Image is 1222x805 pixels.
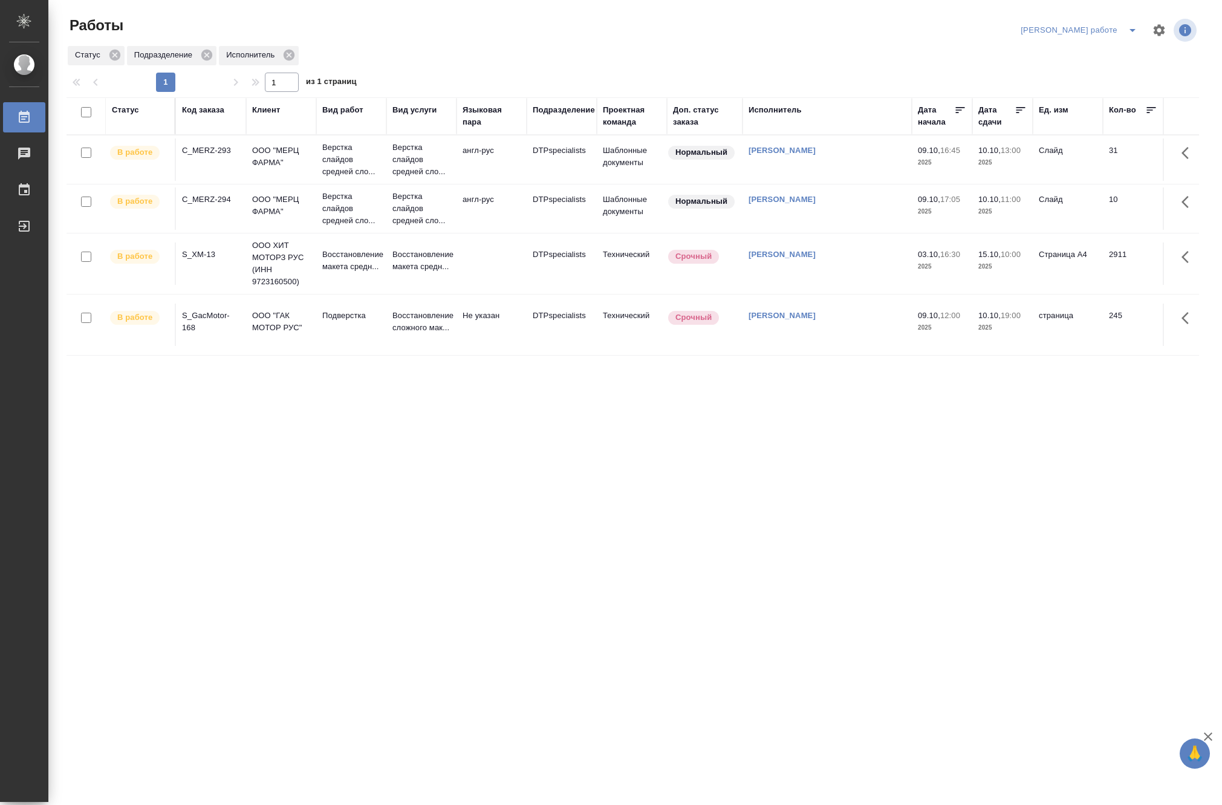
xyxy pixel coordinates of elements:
[918,157,966,169] p: 2025
[1109,104,1136,116] div: Кол-во
[597,139,667,181] td: Шаблонные документы
[322,191,380,227] p: Верстка слайдов средней сло...
[978,206,1027,218] p: 2025
[918,195,940,204] p: 09.10,
[1185,741,1205,766] span: 🙏
[117,250,152,262] p: В работе
[1033,187,1103,230] td: Слайд
[68,46,125,65] div: Статус
[182,145,240,157] div: C_MERZ-293
[527,304,597,346] td: DTPspecialists
[392,249,450,273] p: Восстановление макета средн...
[109,145,169,161] div: Исполнитель выполняет работу
[182,249,240,261] div: S_XM-13
[673,104,736,128] div: Доп. статус заказа
[1103,243,1163,285] td: 2911
[597,304,667,346] td: Технический
[1174,139,1203,168] button: Здесь прячутся важные кнопки
[117,311,152,324] p: В работе
[675,250,712,262] p: Срочный
[392,142,450,178] p: Верстка слайдов средней сло...
[675,146,727,158] p: Нормальный
[978,146,1001,155] p: 10.10,
[940,311,960,320] p: 12:00
[918,250,940,259] p: 03.10,
[219,46,299,65] div: Исполнитель
[182,194,240,206] div: C_MERZ-294
[252,240,310,288] p: ООО ХИТ МОТОРЗ РУС (ИНН 9723160500)
[322,142,380,178] p: Верстка слайдов средней сло...
[117,195,152,207] p: В работе
[918,104,954,128] div: Дата начала
[749,104,802,116] div: Исполнитель
[392,191,450,227] p: Верстка слайдов средней сло...
[1018,21,1145,40] div: split button
[127,46,216,65] div: Подразделение
[940,195,960,204] p: 17:05
[252,194,310,218] p: ООО "МЕРЦ ФАРМА"
[1180,738,1210,769] button: 🙏
[226,49,279,61] p: Исполнитель
[109,310,169,326] div: Исполнитель выполняет работу
[1174,187,1203,217] button: Здесь прячутся важные кнопки
[252,310,310,334] p: ООО "ГАК МОТОР РУС"
[978,104,1015,128] div: Дата сдачи
[457,139,527,181] td: англ-рус
[1174,304,1203,333] button: Здесь прячутся важные кнопки
[252,104,280,116] div: Клиент
[457,187,527,230] td: англ-рус
[117,146,152,158] p: В работе
[978,261,1027,273] p: 2025
[252,145,310,169] p: ООО "МЕРЦ ФАРМА"
[527,243,597,285] td: DTPspecialists
[1001,146,1021,155] p: 13:00
[978,311,1001,320] p: 10.10,
[322,249,380,273] p: Восстановление макета средн...
[978,195,1001,204] p: 10.10,
[533,104,595,116] div: Подразделение
[597,187,667,230] td: Шаблонные документы
[1001,250,1021,259] p: 10:00
[978,250,1001,259] p: 15.10,
[527,187,597,230] td: DTPspecialists
[322,310,380,322] p: Подверстка
[603,104,661,128] div: Проектная команда
[1103,304,1163,346] td: 245
[940,146,960,155] p: 16:45
[1001,195,1021,204] p: 11:00
[322,104,363,116] div: Вид работ
[527,139,597,181] td: DTPspecialists
[597,243,667,285] td: Технический
[918,261,966,273] p: 2025
[1103,139,1163,181] td: 31
[134,49,197,61] p: Подразделение
[182,104,224,116] div: Код заказа
[749,195,816,204] a: [PERSON_NAME]
[457,304,527,346] td: Не указан
[675,195,727,207] p: Нормальный
[1033,243,1103,285] td: Страница А4
[1174,243,1203,272] button: Здесь прячутся важные кнопки
[1174,19,1199,42] span: Посмотреть информацию
[918,311,940,320] p: 09.10,
[109,249,169,265] div: Исполнитель выполняет работу
[918,206,966,218] p: 2025
[392,104,437,116] div: Вид услуги
[749,250,816,259] a: [PERSON_NAME]
[749,311,816,320] a: [PERSON_NAME]
[75,49,105,61] p: Статус
[1001,311,1021,320] p: 19:00
[112,104,139,116] div: Статус
[1033,304,1103,346] td: страница
[392,310,450,334] p: Восстановление сложного мак...
[306,74,357,92] span: из 1 страниц
[940,250,960,259] p: 16:30
[978,322,1027,334] p: 2025
[749,146,816,155] a: [PERSON_NAME]
[918,146,940,155] p: 09.10,
[1103,187,1163,230] td: 10
[463,104,521,128] div: Языковая пара
[675,311,712,324] p: Срочный
[918,322,966,334] p: 2025
[182,310,240,334] div: S_GacMotor-168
